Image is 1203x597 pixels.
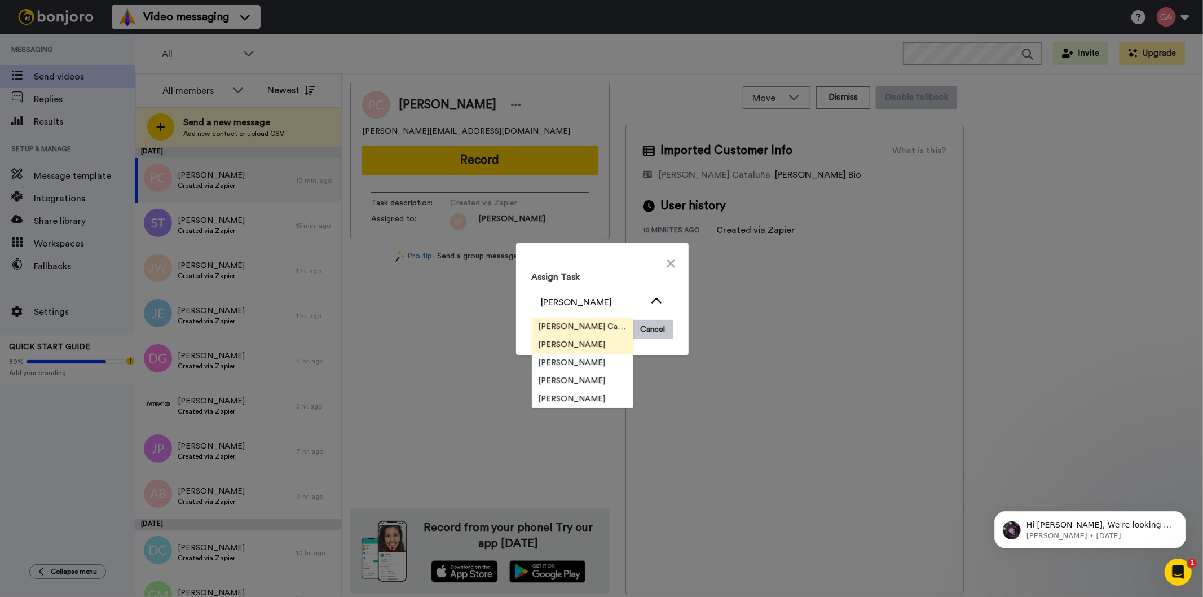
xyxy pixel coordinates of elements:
[1188,559,1197,568] span: 1
[541,296,645,309] div: [PERSON_NAME]
[1165,559,1192,586] iframe: Intercom live chat
[532,375,612,387] span: [PERSON_NAME]
[532,339,612,350] span: [PERSON_NAME]
[977,488,1203,567] iframe: Intercom notifications message
[532,321,633,332] span: [PERSON_NAME] Cataluña
[532,393,612,405] span: [PERSON_NAME]
[532,357,612,368] span: [PERSON_NAME]
[532,270,673,284] h3: Assign Task
[633,320,673,339] button: Cancel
